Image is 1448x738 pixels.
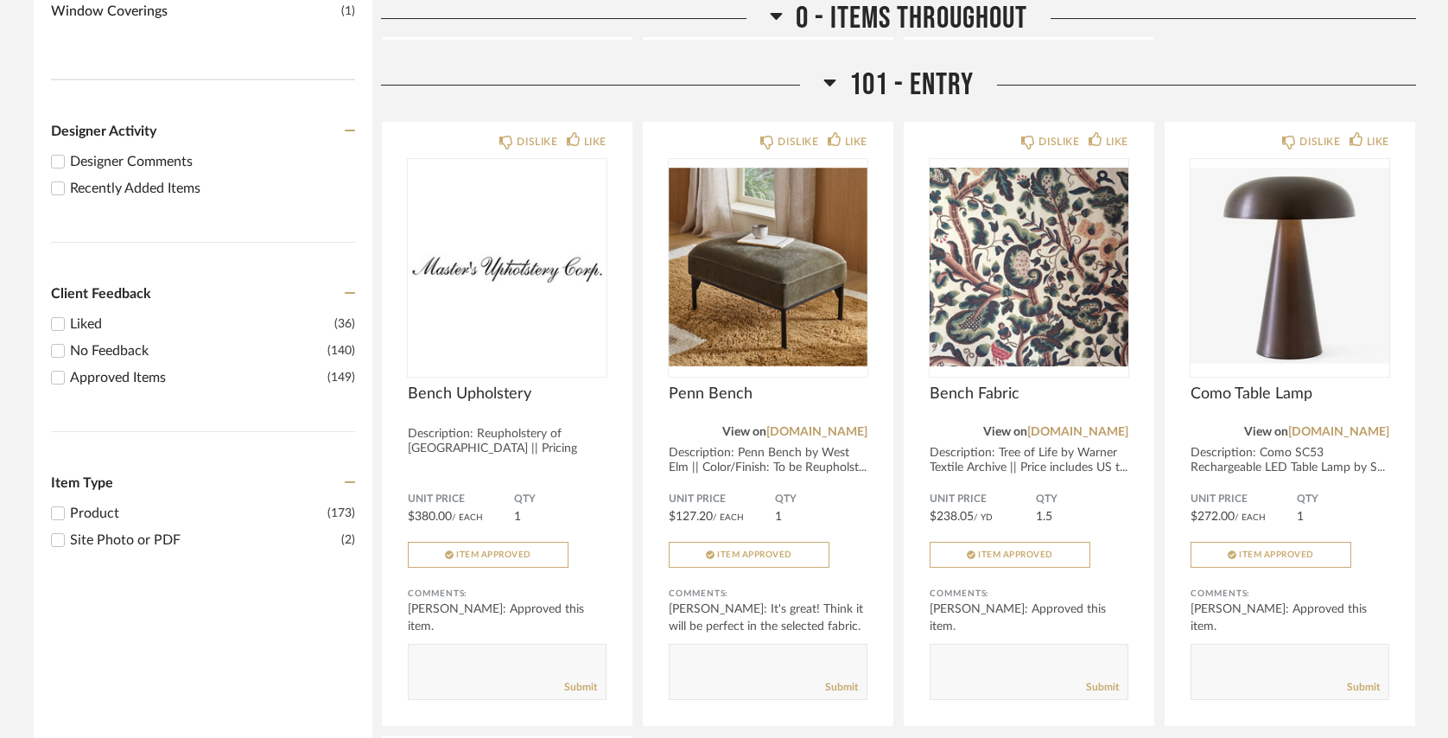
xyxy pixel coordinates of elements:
span: 1 [1297,511,1304,523]
div: Liked [70,314,334,334]
div: Designer Comments [70,151,355,172]
div: No Feedback [70,340,327,361]
span: Como Table Lamp [1191,385,1389,404]
div: (2) [341,530,355,550]
span: Item Approved [717,550,792,559]
img: undefined [669,159,867,375]
span: $238.05 [930,511,974,523]
div: Comments: [1191,585,1389,602]
span: View on [722,426,766,438]
span: View on [1244,426,1288,438]
div: Description: Penn Bench by West Elm || Color/Finish: To be Reupholst... [669,446,867,475]
span: / Each [1235,513,1266,522]
a: Submit [825,680,858,695]
div: [PERSON_NAME]: Approved this item. [1191,601,1389,635]
div: Approved Items [70,367,327,388]
div: LIKE [1106,133,1128,150]
span: QTY [514,493,607,506]
span: View on [983,426,1027,438]
div: Recently Added Items [70,178,355,199]
img: undefined [408,159,607,375]
span: Bench Fabric [930,385,1128,404]
div: Site Photo or PDF [70,530,341,550]
a: [DOMAIN_NAME] [766,426,867,438]
div: DISLIKE [517,133,557,150]
span: $380.00 [408,511,452,523]
span: QTY [1297,493,1389,506]
button: Item Approved [408,542,568,568]
a: [DOMAIN_NAME] [1027,426,1128,438]
div: (36) [334,314,355,334]
span: Item Type [51,476,113,490]
a: Submit [564,680,597,695]
div: LIKE [845,133,867,150]
span: $127.20 [669,511,713,523]
span: / Each [713,513,744,522]
span: Penn Bench [669,385,867,404]
span: 1 [775,511,782,523]
span: 1.5 [1036,511,1052,523]
div: Description: Reupholstery of [GEOGRAPHIC_DATA] || Pricing includes Entry ... [408,427,607,471]
div: [PERSON_NAME]: Approved this item. [408,601,607,635]
div: Comments: [930,585,1128,602]
span: Item Approved [1239,550,1314,559]
div: Product [70,503,327,524]
div: [PERSON_NAME]: It's great! Think it will be perfect in the selected fabric. [669,601,867,635]
div: DISLIKE [1038,133,1079,150]
div: Comments: [408,585,607,602]
span: 1 [514,511,521,523]
img: undefined [1191,159,1389,375]
a: [DOMAIN_NAME] [1288,426,1389,438]
span: Client Feedback [51,287,151,301]
div: Description: Como SC53 Rechargeable LED Table Lamp by S... [1191,446,1389,475]
span: Bench Upholstery [408,385,607,404]
span: Item Approved [456,550,531,559]
div: (149) [327,367,355,388]
div: Description: Tree of Life by Warner Textile Archive || Price includes US t... [930,446,1128,475]
div: Comments: [669,585,867,602]
span: / YD [974,513,993,522]
div: LIKE [1367,133,1389,150]
div: LIKE [584,133,607,150]
span: / Each [452,513,483,522]
div: DISLIKE [1299,133,1340,150]
div: DISLIKE [778,133,818,150]
span: QTY [1036,493,1128,506]
span: Item Approved [978,550,1053,559]
a: Submit [1347,680,1380,695]
div: (173) [327,503,355,524]
span: (1) [341,2,355,21]
span: Designer Activity [51,124,156,138]
span: $272.00 [1191,511,1235,523]
img: undefined [930,159,1128,375]
button: Item Approved [669,542,829,568]
span: Unit Price [408,493,514,506]
span: 101 - Entry [849,67,974,104]
div: [PERSON_NAME]: Approved this item. [930,601,1128,635]
button: Item Approved [1191,542,1351,568]
span: Unit Price [930,493,1036,506]
span: Unit Price [669,493,775,506]
button: Item Approved [930,542,1090,568]
a: Submit [1086,680,1119,695]
span: Window Coverings [51,1,337,22]
span: QTY [775,493,867,506]
div: (140) [327,340,355,361]
span: Unit Price [1191,493,1297,506]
